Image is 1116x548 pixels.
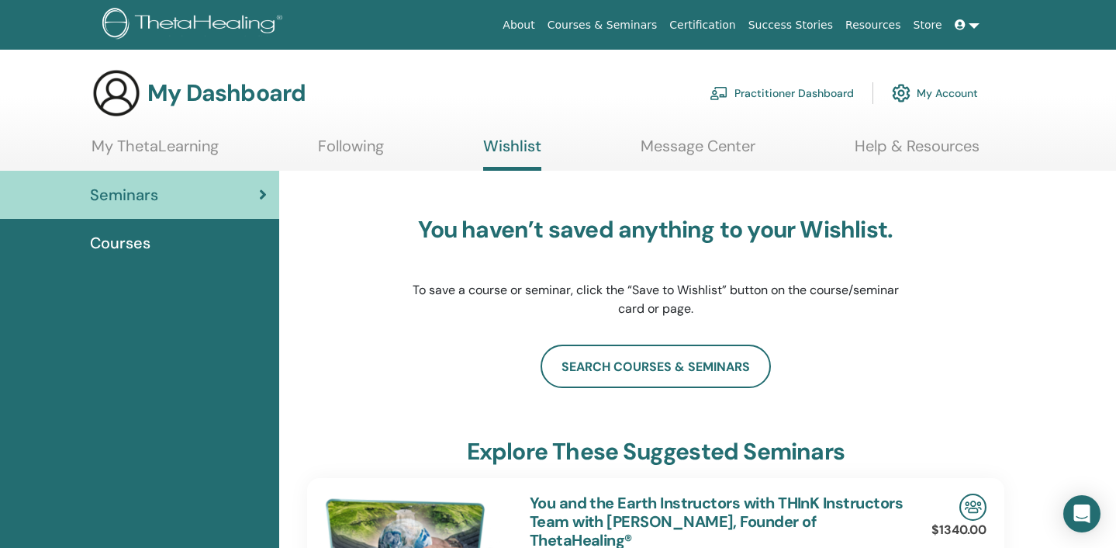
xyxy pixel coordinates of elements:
a: Help & Resources [855,137,980,167]
a: Resources [839,11,907,40]
h3: My Dashboard [147,79,306,107]
a: Success Stories [742,11,839,40]
img: generic-user-icon.jpg [92,68,141,118]
a: Message Center [641,137,755,167]
a: Courses & Seminars [541,11,664,40]
img: logo.png [102,8,288,43]
a: Certification [663,11,741,40]
span: Seminars [90,183,158,206]
a: Practitioner Dashboard [710,76,854,110]
a: Wishlist [483,137,541,171]
img: cog.svg [892,80,910,106]
a: search courses & seminars [541,345,771,388]
img: In-Person Seminar [959,494,986,521]
a: Following [318,137,384,167]
a: About [496,11,541,40]
div: Open Intercom Messenger [1063,495,1100,532]
p: $1340.00 [931,521,986,539]
h3: You haven’t saved anything to your Wishlist. [411,216,900,244]
p: To save a course or seminar, click the “Save to Wishlist” button on the course/seminar card or page. [411,281,900,318]
a: Store [907,11,948,40]
a: My Account [892,76,978,110]
h3: explore these suggested seminars [467,438,845,466]
img: chalkboard-teacher.svg [710,86,728,100]
span: Courses [90,231,150,255]
a: My ThetaLearning [92,137,219,167]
